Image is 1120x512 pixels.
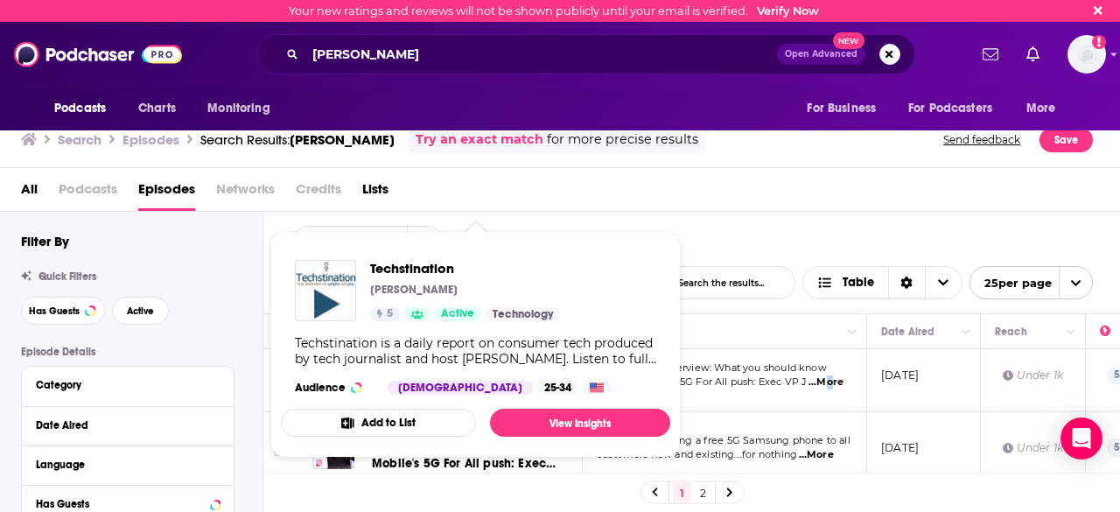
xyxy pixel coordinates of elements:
[1026,96,1056,121] span: More
[207,96,269,121] span: Monitoring
[1014,92,1078,125] button: open menu
[21,175,38,211] a: All
[21,233,69,249] h2: Filter By
[807,96,876,121] span: For Business
[1060,322,1081,343] button: Column Actions
[969,266,1093,299] button: open menu
[1003,368,1063,382] div: Under 1k
[486,307,560,321] a: Technology
[1067,35,1106,74] img: User Profile
[42,92,129,125] button: open menu
[808,375,843,389] span: ...More
[36,379,208,391] div: Category
[200,131,395,148] a: Search Results:[PERSON_NAME]
[881,368,919,382] p: [DATE]
[1039,128,1093,152] button: Save
[295,335,656,367] div: Techstination is a daily report on consumer tech produced by tech journalist and host [PERSON_NAM...
[290,131,395,148] span: [PERSON_NAME]
[785,50,857,59] span: Open Advanced
[195,92,292,125] button: open menu
[112,297,169,325] button: Active
[842,322,863,343] button: Column Actions
[295,260,356,321] img: Techstination
[36,414,220,436] button: Date Aired
[138,175,195,211] a: Episodes
[200,131,395,148] div: Search Results:
[14,38,182,71] img: Podchaser - Follow, Share and Rate Podcasts
[938,126,1025,153] button: Send feedback
[694,482,711,503] a: 2
[597,375,807,388] span: about T-Mobile's 5G For All push: Exec VP J
[1092,35,1106,49] svg: Email not verified
[1067,35,1106,74] span: Logged in as jbarbour
[36,459,208,471] div: Language
[908,96,992,121] span: For Podcasters
[38,270,96,283] span: Quick Filters
[970,270,1052,297] span: 25 per page
[281,409,476,437] button: Add to List
[597,361,827,374] span: Techstination interview: What you should know
[138,96,176,121] span: Charts
[597,434,850,446] span: T-Mobile is offering a free 5G Samsung phone to all
[21,346,234,358] p: Episode Details
[388,381,533,395] div: [DEMOGRAPHIC_DATA]
[36,498,205,510] div: Has Guests
[1060,417,1102,459] div: Open Intercom Messenger
[888,267,925,298] div: Sort Direction
[537,381,578,395] div: 25-34
[434,307,481,321] a: Active
[416,130,543,150] a: Try an exact match
[799,448,834,462] span: ...More
[370,307,400,321] a: 5
[757,4,819,18] a: Verify Now
[802,266,962,299] button: Choose View
[36,453,220,475] button: Language
[1019,39,1046,69] a: Show notifications dropdown
[1003,440,1063,455] div: Under 1k
[955,322,976,343] button: Column Actions
[295,381,374,395] h3: Audience
[673,482,690,503] a: 1
[54,96,106,121] span: Podcasts
[36,374,220,396] button: Category
[1067,35,1106,74] button: Show profile menu
[257,34,915,74] div: Search podcasts, credits, & more...
[976,39,1005,69] a: Show notifications dropdown
[305,40,777,68] input: Search podcasts, credits, & more...
[127,92,186,125] a: Charts
[843,277,874,289] span: Table
[122,131,179,148] h3: Episodes
[21,297,105,325] button: Has Guests
[36,419,208,431] div: Date Aired
[216,175,275,211] span: Networks
[995,321,1027,342] div: Reach
[289,4,819,18] div: Your new ratings and reviews will not be shown publicly until your email is verified.
[370,260,560,277] a: Techstination
[794,92,898,125] button: open menu
[777,44,865,65] button: Open AdvancedNew
[58,131,101,148] h3: Search
[490,409,670,437] a: View Insights
[897,92,1018,125] button: open menu
[362,175,388,211] a: Lists
[881,440,919,455] p: [DATE]
[29,306,80,316] span: Has Guests
[441,305,474,323] span: Active
[833,32,864,49] span: New
[59,175,117,211] span: Podcasts
[370,283,458,297] p: [PERSON_NAME]
[296,175,341,211] span: Credits
[881,321,934,342] div: Date Aired
[547,130,698,150] span: for more precise results
[597,448,797,460] span: customers new and existing....for nothing
[387,305,393,323] span: 5
[127,306,154,316] span: Active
